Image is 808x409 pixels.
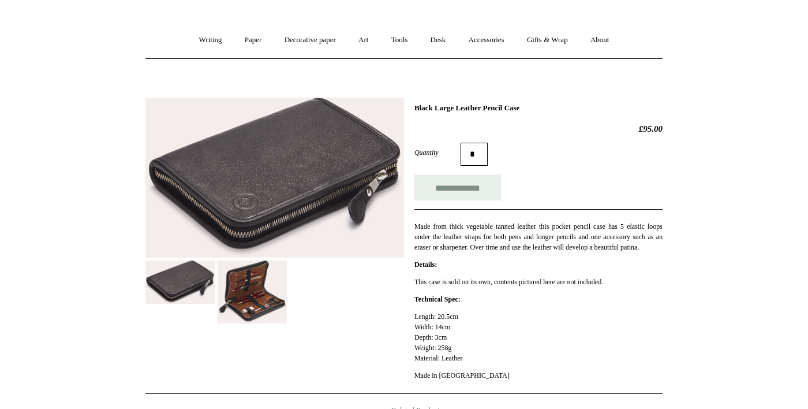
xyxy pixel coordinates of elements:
[145,98,404,258] img: Black Large Leather Pencil Case
[420,25,457,55] a: Desk
[274,25,346,55] a: Decorative paper
[414,103,663,113] h1: Black Large Leather Pencil Case
[218,261,287,324] img: Black Large Leather Pencil Case
[458,25,515,55] a: Accessories
[348,25,379,55] a: Art
[414,311,663,363] p: Length: 20.5cm Width: 14cm Depth: 3cm Weight: 258g Material: Leather
[234,25,272,55] a: Paper
[414,370,663,381] p: Made in [GEOGRAPHIC_DATA]
[414,221,663,252] p: Made from thick vegetable tanned leather this pocket pencil case has 5 elastic loops under the le...
[517,25,578,55] a: Gifts & Wrap
[414,261,437,269] strong: Details:
[381,25,418,55] a: Tools
[580,25,620,55] a: About
[414,277,663,287] p: This case is sold on its own, contents pictured here are not included.
[145,261,215,303] img: Black Large Leather Pencil Case
[414,147,461,158] label: Quantity
[189,25,233,55] a: Writing
[414,295,461,303] strong: Technical Spec:
[414,124,663,134] h2: £95.00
